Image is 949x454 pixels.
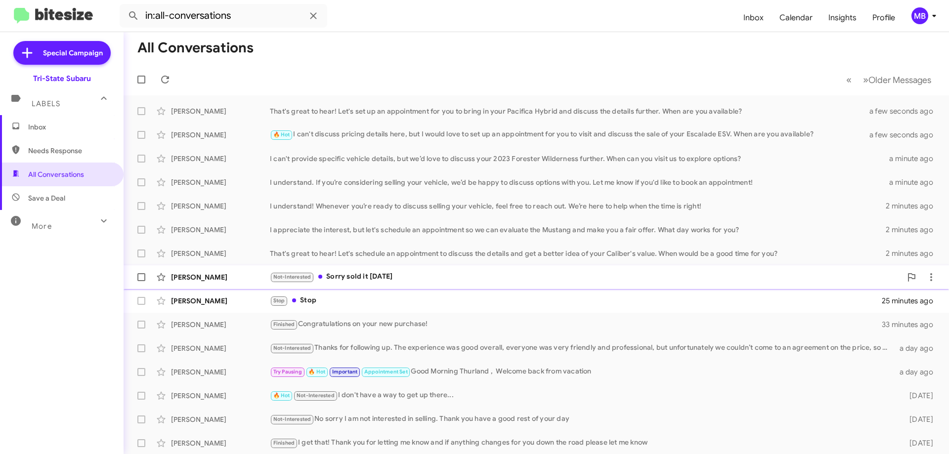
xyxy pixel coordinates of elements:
[332,369,358,375] span: Important
[270,366,894,377] div: Good Morning Thurland , Welcome back from vacation
[297,392,335,399] span: Not-Interested
[137,40,254,56] h1: All Conversations
[273,416,311,422] span: Not-Interested
[772,3,820,32] a: Calendar
[894,414,941,424] div: [DATE]
[270,390,894,401] div: I don't have a way to get up there...
[270,201,886,211] div: I understand! Whenever you’re ready to discuss selling your vehicle, feel free to reach out. We’r...
[32,99,60,108] span: Labels
[882,296,941,306] div: 25 minutes ago
[273,321,295,328] span: Finished
[735,3,772,32] a: Inbox
[894,367,941,377] div: a day ago
[32,222,52,231] span: More
[171,391,270,401] div: [PERSON_NAME]
[171,438,270,448] div: [PERSON_NAME]
[171,272,270,282] div: [PERSON_NAME]
[270,271,902,283] div: Sorry sold it [DATE]
[270,177,889,187] div: I understand. If you’re considering selling your vehicle, we’d be happy to discuss options with y...
[889,177,941,187] div: a minute ago
[171,177,270,187] div: [PERSON_NAME]
[13,41,111,65] a: Special Campaign
[840,70,858,90] button: Previous
[171,154,270,164] div: [PERSON_NAME]
[894,391,941,401] div: [DATE]
[273,131,290,138] span: 🔥 Hot
[364,369,408,375] span: Appointment Set
[863,74,868,86] span: »
[28,169,84,179] span: All Conversations
[171,130,270,140] div: [PERSON_NAME]
[270,319,882,330] div: Congratulations on your new purchase!
[882,106,941,116] div: a few seconds ago
[270,129,882,140] div: I can't discuss pricing details here, but I would love to set up an appointment for you to visit ...
[308,369,325,375] span: 🔥 Hot
[33,74,91,83] div: Tri-State Subaru
[270,342,894,354] div: Thanks for following up. The experience was good overall, everyone was very friendly and professi...
[894,343,941,353] div: a day ago
[886,225,941,235] div: 2 minutes ago
[273,369,302,375] span: Try Pausing
[273,440,295,446] span: Finished
[273,274,311,280] span: Not-Interested
[270,154,889,164] div: I can't provide specific vehicle details, but we’d love to discuss your 2023 Forester Wilderness ...
[28,193,65,203] span: Save a Deal
[846,74,852,86] span: «
[171,367,270,377] div: [PERSON_NAME]
[857,70,937,90] button: Next
[171,106,270,116] div: [PERSON_NAME]
[864,3,903,32] a: Profile
[270,413,894,425] div: No sorry I am not interested in selling. Thank you have a good rest of your day
[171,296,270,306] div: [PERSON_NAME]
[882,320,941,330] div: 33 minutes ago
[894,438,941,448] div: [DATE]
[270,106,882,116] div: That's great to hear! Let's set up an appointment for you to bring in your Pacifica Hybrid and di...
[171,225,270,235] div: [PERSON_NAME]
[171,248,270,258] div: [PERSON_NAME]
[171,201,270,211] div: [PERSON_NAME]
[28,146,112,156] span: Needs Response
[273,392,290,399] span: 🔥 Hot
[841,70,937,90] nav: Page navigation example
[171,343,270,353] div: [PERSON_NAME]
[911,7,928,24] div: MB
[270,225,886,235] div: I appreciate the interest, but let's schedule an appointment so we can evaluate the Mustang and m...
[820,3,864,32] a: Insights
[886,248,941,258] div: 2 minutes ago
[270,437,894,449] div: I get that! Thank you for letting me know and if anything changes for you down the road please le...
[171,320,270,330] div: [PERSON_NAME]
[270,248,886,258] div: That's great to hear! Let's schedule an appointment to discuss the details and get a better idea ...
[273,297,285,304] span: Stop
[273,345,311,351] span: Not-Interested
[886,201,941,211] div: 2 minutes ago
[43,48,103,58] span: Special Campaign
[868,75,931,85] span: Older Messages
[270,295,882,306] div: Stop
[28,122,112,132] span: Inbox
[889,154,941,164] div: a minute ago
[120,4,327,28] input: Search
[171,414,270,424] div: [PERSON_NAME]
[903,7,938,24] button: MB
[882,130,941,140] div: a few seconds ago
